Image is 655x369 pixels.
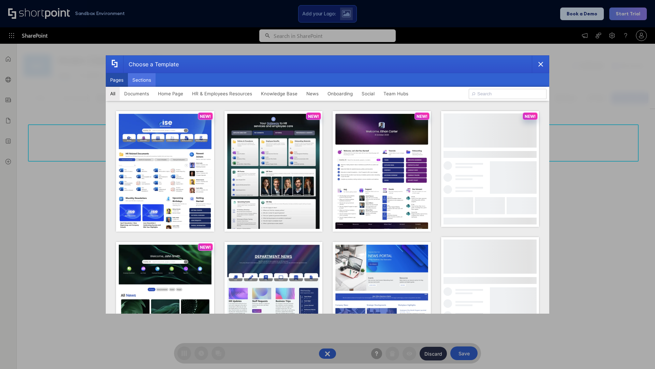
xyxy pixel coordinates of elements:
[106,55,549,314] div: template selector
[323,87,357,100] button: Onboarding
[106,87,120,100] button: All
[525,114,536,119] p: NEW!
[120,87,154,100] button: Documents
[106,73,128,87] button: Pages
[308,114,319,119] p: NEW!
[188,87,257,100] button: HR & Employees Resources
[154,87,188,100] button: Home Page
[621,336,655,369] iframe: Chat Widget
[200,114,211,119] p: NEW!
[257,87,302,100] button: Knowledge Base
[469,89,547,99] input: Search
[302,87,323,100] button: News
[357,87,379,100] button: Social
[417,114,427,119] p: NEW!
[123,56,179,73] div: Choose a Template
[379,87,413,100] button: Team Hubs
[200,245,211,250] p: NEW!
[128,73,156,87] button: Sections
